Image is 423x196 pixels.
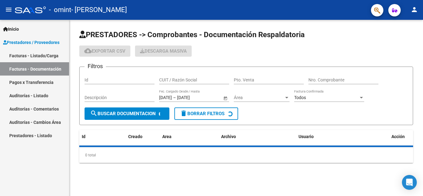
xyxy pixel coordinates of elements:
[79,130,104,143] datatable-header-cell: Id
[180,111,225,116] span: Borrar Filtros
[85,107,169,120] button: Buscar Documentacion
[140,48,187,54] span: Descarga Masiva
[79,147,413,163] div: 0 total
[296,130,389,143] datatable-header-cell: Usuario
[79,46,130,57] button: Exportar CSV
[71,3,127,17] span: - [PERSON_NAME]
[299,134,314,139] span: Usuario
[180,110,187,117] mat-icon: delete
[234,95,284,100] span: Área
[391,134,405,139] span: Acción
[5,6,12,13] mat-icon: menu
[294,95,306,100] span: Todos
[79,30,305,39] span: PRESTADORES -> Comprobantes - Documentación Respaldatoria
[222,95,229,101] button: Open calendar
[84,47,92,54] mat-icon: cloud_download
[159,95,172,100] input: Fecha inicio
[126,130,160,143] datatable-header-cell: Creado
[84,48,125,54] span: Exportar CSV
[177,95,207,100] input: Fecha fin
[174,107,238,120] button: Borrar Filtros
[135,46,192,57] app-download-masive: Descarga masiva de comprobantes (adjuntos)
[173,95,176,100] span: –
[162,134,172,139] span: Area
[135,46,192,57] button: Descarga Masiva
[221,134,236,139] span: Archivo
[160,130,219,143] datatable-header-cell: Area
[219,130,296,143] datatable-header-cell: Archivo
[3,39,59,46] span: Prestadores / Proveedores
[90,110,98,117] mat-icon: search
[389,130,420,143] datatable-header-cell: Acción
[82,134,85,139] span: Id
[402,175,417,190] div: Open Intercom Messenger
[128,134,142,139] span: Creado
[49,3,71,17] span: - omint
[90,111,156,116] span: Buscar Documentacion
[411,6,418,13] mat-icon: person
[3,26,19,33] span: Inicio
[85,62,106,71] h3: Filtros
